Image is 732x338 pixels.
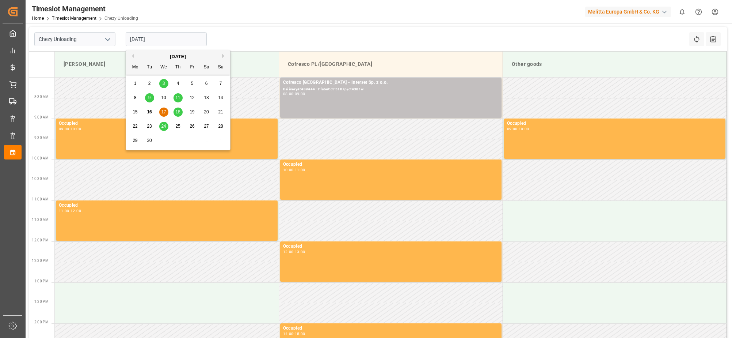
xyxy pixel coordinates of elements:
[216,108,225,117] div: Choose Sunday, September 21st, 2025
[293,332,294,335] div: -
[220,81,222,86] span: 7
[674,4,690,20] button: show 0 new notifications
[216,63,225,72] div: Su
[161,124,166,129] span: 24
[69,127,70,131] div: -
[202,63,211,72] div: Sa
[145,122,154,131] div: Choose Tuesday, September 23rd, 2025
[283,161,499,168] div: Occupied
[205,81,208,86] span: 6
[190,109,194,114] span: 19
[159,122,168,131] div: Choose Wednesday, September 24th, 2025
[70,127,81,131] div: 10:00
[509,57,721,71] div: Other goods
[190,95,194,100] span: 12
[59,209,69,213] div: 11:00
[585,7,671,17] div: Melitta Europa GmbH & Co. KG
[131,93,140,102] div: Choose Monday, September 8th, 2025
[283,86,499,93] div: Delivery#:489444 - Plate#:ctr5107p/ct4381w
[147,109,152,114] span: 16
[32,238,49,242] span: 12:00 PM
[191,81,194,86] span: 5
[130,54,134,58] button: Previous Month
[131,63,140,72] div: Mo
[690,4,707,20] button: Help Center
[295,168,305,172] div: 11:00
[59,127,69,131] div: 09:00
[293,250,294,253] div: -
[175,95,180,100] span: 11
[34,115,49,119] span: 9:00 AM
[34,136,49,140] span: 9:30 AM
[34,320,49,324] span: 2:00 PM
[293,168,294,172] div: -
[295,92,305,95] div: 09:00
[59,202,275,209] div: Occupied
[222,54,226,58] button: Next Month
[202,79,211,88] div: Choose Saturday, September 6th, 2025
[188,108,197,117] div: Choose Friday, September 19th, 2025
[131,79,140,88] div: Choose Monday, September 1st, 2025
[134,81,137,86] span: 1
[133,124,137,129] span: 22
[126,53,230,60] div: [DATE]
[283,332,294,335] div: 14:00
[147,124,152,129] span: 23
[188,79,197,88] div: Choose Friday, September 5th, 2025
[159,63,168,72] div: We
[204,95,209,100] span: 13
[293,92,294,95] div: -
[283,243,499,250] div: Occupied
[283,92,294,95] div: 08:00
[190,124,194,129] span: 26
[134,95,137,100] span: 8
[204,109,209,114] span: 20
[295,250,305,253] div: 13:00
[32,3,138,14] div: Timeslot Management
[507,127,518,131] div: 09:00
[32,197,49,201] span: 11:00 AM
[174,93,183,102] div: Choose Thursday, September 11th, 2025
[177,81,179,86] span: 4
[518,127,519,131] div: -
[161,109,166,114] span: 17
[131,136,140,145] div: Choose Monday, September 29th, 2025
[161,95,166,100] span: 10
[204,124,209,129] span: 27
[216,93,225,102] div: Choose Sunday, September 14th, 2025
[59,120,275,127] div: Occupied
[216,79,225,88] div: Choose Sunday, September 7th, 2025
[32,259,49,263] span: 12:30 PM
[188,122,197,131] div: Choose Friday, September 26th, 2025
[174,79,183,88] div: Choose Thursday, September 4th, 2025
[145,79,154,88] div: Choose Tuesday, September 2nd, 2025
[145,108,154,117] div: Choose Tuesday, September 16th, 2025
[174,122,183,131] div: Choose Thursday, September 25th, 2025
[69,209,70,213] div: -
[102,34,113,45] button: open menu
[283,325,499,332] div: Occupied
[133,138,137,143] span: 29
[148,95,151,100] span: 9
[283,79,499,86] div: Cofresco [GEOGRAPHIC_DATA] - Interset Sp. z o.o.
[218,124,223,129] span: 28
[585,5,674,19] button: Melitta Europa GmbH & Co. KG
[145,93,154,102] div: Choose Tuesday, September 9th, 2025
[159,79,168,88] div: Choose Wednesday, September 3rd, 2025
[128,76,228,148] div: month 2025-09
[148,81,151,86] span: 2
[131,122,140,131] div: Choose Monday, September 22nd, 2025
[32,156,49,160] span: 10:00 AM
[175,124,180,129] span: 25
[70,209,81,213] div: 12:00
[188,63,197,72] div: Fr
[202,122,211,131] div: Choose Saturday, September 27th, 2025
[218,109,223,114] span: 21
[283,168,294,172] div: 10:00
[507,120,723,127] div: Occupied
[145,136,154,145] div: Choose Tuesday, September 30th, 2025
[133,109,137,114] span: 15
[34,279,49,283] span: 1:00 PM
[174,108,183,117] div: Choose Thursday, September 18th, 2025
[145,63,154,72] div: Tu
